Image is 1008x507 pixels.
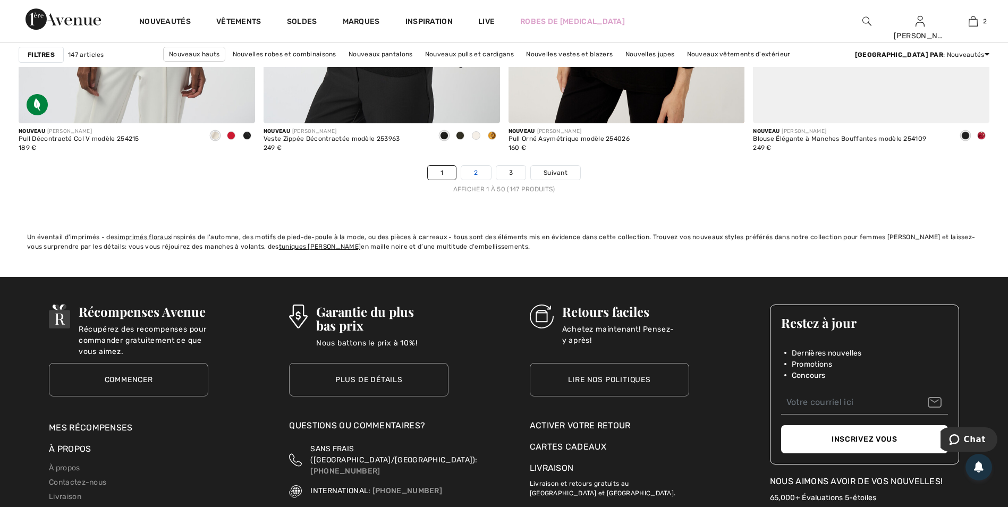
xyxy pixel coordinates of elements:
[19,184,989,194] div: Afficher 1 à 50 (147 produits)
[530,441,689,453] a: Cartes Cadeaux
[562,305,689,318] h3: Retours faciles
[509,128,535,134] span: Nouveau
[27,232,981,251] div: Un éventail d'imprimés - des inspirés de l'automne, des motifs de pied-de-poule à la mode, ou des...
[239,128,255,145] div: Black
[27,94,48,115] img: Tissu écologique
[420,47,519,61] a: Nouveaux pulls et cardigans
[19,165,989,194] nav: Page navigation
[941,427,997,454] iframe: Ouvre un widget dans lequel vous pouvez chatter avec l’un de nos agents
[49,443,208,461] div: À propos
[289,305,307,328] img: Garantie du plus bas prix
[289,419,448,437] div: Questions ou commentaires?
[496,166,526,180] a: 3
[405,17,453,28] span: Inspiration
[139,17,191,28] a: Nouveautés
[530,419,689,432] a: Activer votre retour
[520,16,625,27] a: Robes de [MEDICAL_DATA]
[264,128,400,136] div: [PERSON_NAME]
[753,144,772,151] span: 249 €
[544,168,567,178] span: Suivant
[289,485,302,498] img: International
[484,128,500,145] div: Medallion
[316,337,449,359] p: Nous battons le prix à 10%!
[509,136,630,143] div: Pull Orné Asymétrique modèle 254026
[792,359,832,370] span: Promotions
[682,47,796,61] a: Nouveaux vêtements d'extérieur
[264,136,400,143] div: Veste Zippée Décontractée modèle 253963
[279,243,361,250] a: tuniques [PERSON_NAME]
[862,15,871,28] img: recherche
[79,305,208,318] h3: Récompenses Avenue
[753,128,926,136] div: [PERSON_NAME]
[372,486,442,495] a: [PHONE_NUMBER]
[770,493,877,502] a: 65,000+ Évaluations 5-étoiles
[223,128,239,145] div: Deep cherry
[264,144,282,151] span: 249 €
[343,47,418,61] a: Nouveaux pantalons
[855,50,989,60] div: : Nouveautés
[289,363,448,396] a: Plus de détails
[79,324,208,345] p: Récupérez des recompenses pour commander gratuitement ce que vous aimez.
[310,444,477,464] span: SANS FRAIS ([GEOGRAPHIC_DATA]/[GEOGRAPHIC_DATA]):
[781,391,948,415] input: Votre courriel ici
[530,305,554,328] img: Retours faciles
[49,305,70,328] img: Récompenses Avenue
[916,16,925,26] a: Se connecter
[316,305,449,332] h3: Garantie du plus bas prix
[521,47,618,61] a: Nouvelles vestes et blazers
[19,144,37,151] span: 189 €
[68,50,104,60] span: 147 articles
[49,463,80,472] a: À propos
[894,30,946,41] div: [PERSON_NAME]
[947,15,999,28] a: 2
[969,15,978,28] img: Mon panier
[530,363,689,396] a: Lire nos politiques
[310,486,370,495] span: INTERNATIONAL:
[855,51,943,58] strong: [GEOGRAPHIC_DATA] par
[983,16,987,26] span: 2
[461,166,490,180] a: 2
[620,47,680,61] a: Nouvelles jupes
[530,463,574,473] a: Livraison
[117,233,171,241] a: imprimés floraux
[916,15,925,28] img: Mes infos
[310,467,380,476] a: [PHONE_NUMBER]
[436,128,452,145] div: Black
[792,370,825,381] span: Concours
[207,128,223,145] div: Birch
[753,128,780,134] span: Nouveau
[781,425,948,453] button: Inscrivez vous
[19,128,45,134] span: Nouveau
[264,128,290,134] span: Nouveau
[428,166,456,180] a: 1
[26,9,101,30] img: 1ère Avenue
[792,348,862,359] span: Dernières nouvelles
[468,128,484,145] div: Winter White
[753,136,926,143] div: Blouse Élégante à Manches Bouffantes modèle 254109
[958,128,973,145] div: Black
[770,475,959,488] div: Nous aimons avoir de vos nouvelles!
[781,316,948,329] h3: Restez à jour
[562,324,689,345] p: Achetez maintenant! Pensez-y après!
[452,128,468,145] div: Avocado
[289,443,302,477] img: Sans Frais (Canada/EU)
[49,478,106,487] a: Contactez-nous
[49,422,133,433] a: Mes récompenses
[216,17,261,28] a: Vêtements
[531,166,580,180] a: Suivant
[509,144,527,151] span: 160 €
[163,47,225,62] a: Nouveaux hauts
[530,475,689,498] p: Livraison et retours gratuits au [GEOGRAPHIC_DATA] et [GEOGRAPHIC_DATA].
[19,136,139,143] div: Pull Décontracté Col V modèle 254215
[49,492,81,501] a: Livraison
[49,363,208,396] a: Commencer
[28,50,55,60] strong: Filtres
[227,47,342,61] a: Nouvelles robes et combinaisons
[19,128,139,136] div: [PERSON_NAME]
[343,17,380,28] a: Marques
[287,17,317,28] a: Soldes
